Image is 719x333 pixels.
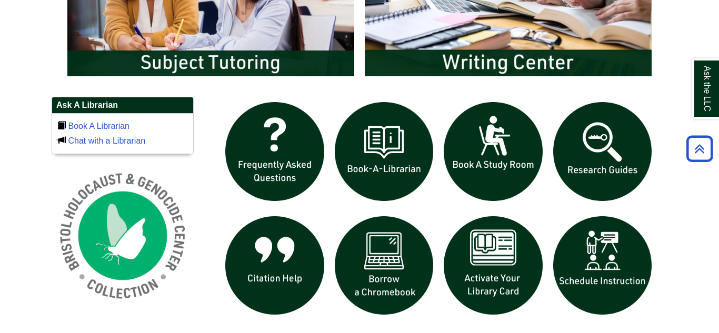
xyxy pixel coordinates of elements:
a: Chat with a Librarian [68,136,145,145]
div: slideshow [220,97,657,325]
img: frequently asked questions [220,97,329,206]
img: Borrow a chromebook icon links to the borrow a chromebook web page [329,211,439,320]
h2: Ask A Librarian [52,97,193,114]
a: Book A Librarian [68,122,129,130]
img: citation help icon links to citation help guide page [220,211,329,320]
a: Back to Top [683,142,716,156]
img: Holocaust and Genocide Collection [52,165,194,307]
img: activate Library Card icon links to form to activate student ID into library card [438,211,548,320]
img: For faculty. Schedule Library Instruction icon links to form. [548,211,657,320]
img: Research Guides icon links to research guides web page [548,97,657,206]
img: book a study room icon links to book a study room web page [438,97,548,206]
img: Book a Librarian icon links to book a librarian web page [329,97,439,206]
